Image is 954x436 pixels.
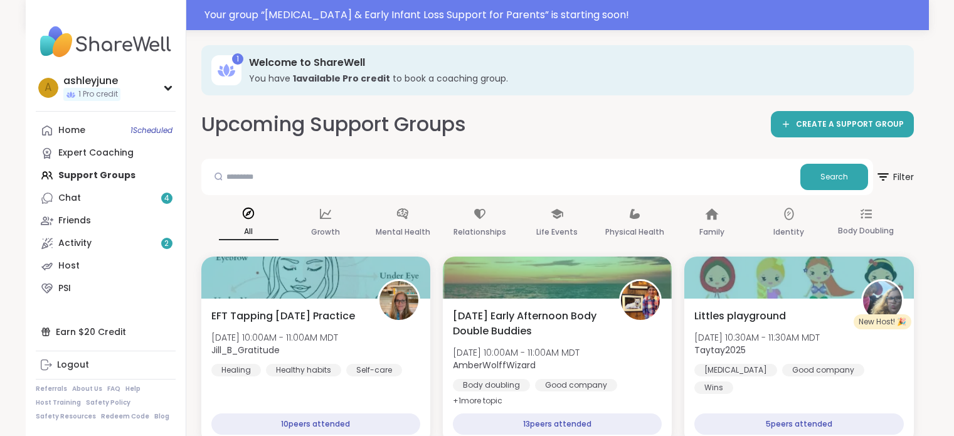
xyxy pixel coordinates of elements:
span: Filter [876,162,914,192]
div: Healing [211,364,261,376]
a: Referrals [36,385,67,393]
img: Taytay2025 [863,281,902,320]
p: Growth [311,225,340,240]
a: Host Training [36,398,81,407]
div: Healthy habits [266,364,341,376]
span: a [45,80,51,96]
span: 1 Scheduled [130,125,172,136]
p: Physical Health [605,225,664,240]
div: Good company [535,379,617,391]
div: ashleyjune [63,74,120,88]
b: AmberWolffWizard [453,359,536,371]
p: Relationships [453,225,506,240]
div: Wins [694,381,733,394]
a: FAQ [107,385,120,393]
span: Search [820,171,848,183]
span: [DATE] 10:00AM - 11:00AM MDT [211,331,338,344]
div: 1 [232,53,243,65]
span: 2 [164,238,169,249]
span: [DATE] 10:30AM - 11:30AM MDT [694,331,820,344]
a: Safety Resources [36,412,96,421]
div: New Host! 🎉 [854,314,911,329]
a: Home1Scheduled [36,119,176,142]
p: Family [699,225,724,240]
p: All [219,224,278,240]
span: EFT Tapping [DATE] Practice [211,309,355,324]
a: Host [36,255,176,277]
a: Activity2 [36,232,176,255]
div: Your group “ [MEDICAL_DATA] & Early Infant Loss Support for Parents ” is starting soon! [204,8,921,23]
a: Friends [36,210,176,232]
b: Taytay2025 [694,344,746,356]
div: 13 peers attended [453,413,662,435]
a: Help [125,385,140,393]
div: Earn $20 Credit [36,321,176,343]
span: [DATE] Early Afternoon Body Double Buddies [453,309,605,339]
p: Mental Health [376,225,430,240]
img: ShareWell Nav Logo [36,20,176,64]
p: Identity [773,225,804,240]
b: 1 available Pro credit [293,72,390,85]
span: [DATE] 10:00AM - 11:00AM MDT [453,346,580,359]
img: AmberWolffWizard [621,281,660,320]
div: PSI [58,282,71,295]
a: Logout [36,354,176,376]
div: 10 peers attended [211,413,420,435]
img: Jill_B_Gratitude [379,281,418,320]
button: Search [800,164,868,190]
span: CREATE A SUPPORT GROUP [796,119,904,130]
span: Littles playground [694,309,786,324]
div: Good company [782,364,864,376]
a: Expert Coaching [36,142,176,164]
div: Self-care [346,364,402,376]
a: About Us [72,385,102,393]
div: Chat [58,192,81,205]
b: Jill_B_Gratitude [211,344,280,356]
div: Host [58,260,80,272]
div: Home [58,124,85,137]
div: 5 peers attended [694,413,903,435]
div: Expert Coaching [58,147,134,159]
span: 4 [164,193,169,204]
h3: You have to book a coaching group. [249,72,896,85]
h3: Welcome to ShareWell [249,56,896,70]
button: Filter [876,159,914,195]
a: PSI [36,277,176,300]
p: Body Doubling [838,223,894,238]
div: Logout [57,359,89,371]
a: Redeem Code [101,412,149,421]
p: Life Events [536,225,578,240]
a: Safety Policy [86,398,130,407]
span: 1 Pro credit [78,89,118,100]
a: Blog [154,412,169,421]
a: CREATE A SUPPORT GROUP [771,111,914,137]
div: Body doubling [453,379,530,391]
div: [MEDICAL_DATA] [694,364,777,376]
div: Activity [58,237,92,250]
a: Chat4 [36,187,176,210]
div: Friends [58,215,91,227]
h2: Upcoming Support Groups [201,110,466,139]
